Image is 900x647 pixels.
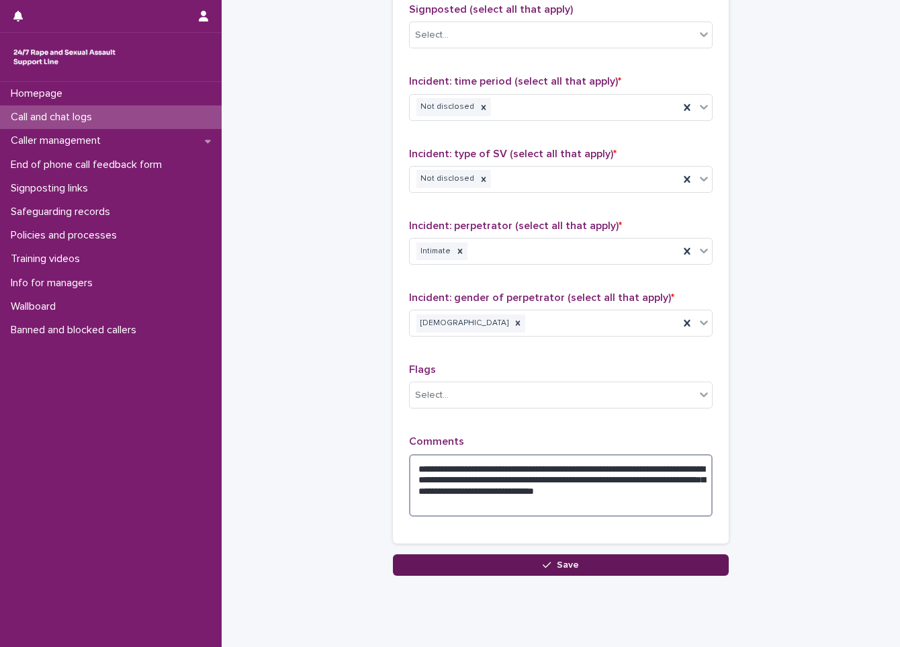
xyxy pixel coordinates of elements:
p: Training videos [5,253,91,265]
span: Comments [409,436,464,447]
div: Select... [415,28,449,42]
span: Incident: perpetrator (select all that apply) [409,220,622,231]
p: Policies and processes [5,229,128,242]
span: Signposted (select all that apply) [409,4,573,15]
p: Caller management [5,134,111,147]
span: Incident: gender of perpetrator (select all that apply) [409,292,674,303]
p: Banned and blocked callers [5,324,147,337]
button: Save [393,554,729,576]
p: Info for managers [5,277,103,290]
span: Incident: time period (select all that apply) [409,76,621,87]
p: Call and chat logs [5,111,103,124]
div: Select... [415,388,449,402]
div: Not disclosed [416,98,476,116]
p: Safeguarding records [5,206,121,218]
div: [DEMOGRAPHIC_DATA] [416,314,510,333]
p: Signposting links [5,182,99,195]
p: End of phone call feedback form [5,159,173,171]
span: Save [557,560,579,570]
p: Wallboard [5,300,66,313]
p: Homepage [5,87,73,100]
div: Not disclosed [416,170,476,188]
div: Intimate [416,243,453,261]
span: Incident: type of SV (select all that apply) [409,148,617,159]
span: Flags [409,364,436,375]
img: rhQMoQhaT3yELyF149Cw [11,44,118,71]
